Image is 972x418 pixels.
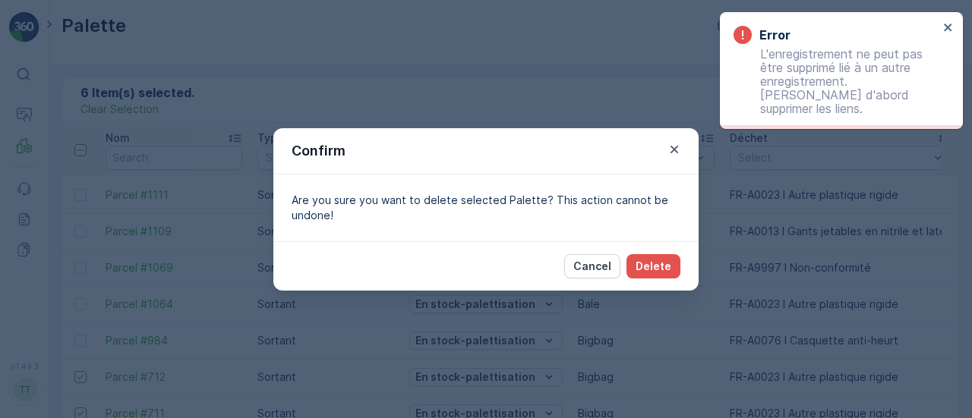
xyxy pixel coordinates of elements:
h3: Error [759,26,791,44]
button: Cancel [564,254,620,278]
p: Are you sure you want to delete selected Palette? This action cannot be undone! [292,193,680,223]
p: Delete [636,259,671,274]
button: Delete [626,254,680,278]
button: close [943,21,954,36]
p: Cancel [573,259,611,274]
p: L'enregistrement ne peut pas être supprimé lié à un autre enregistrement. [PERSON_NAME] d'abord s... [734,47,939,115]
p: Confirm [292,140,346,162]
